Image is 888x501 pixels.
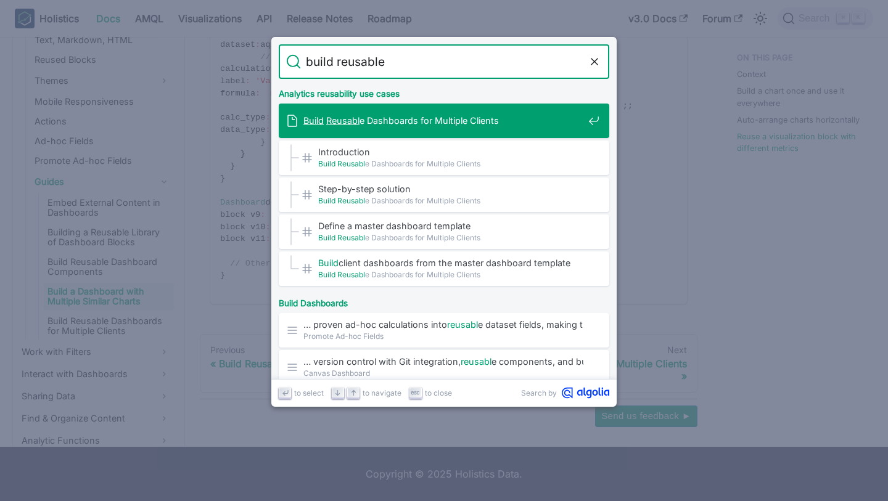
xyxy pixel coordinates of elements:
a: Build Reusable Dashboards for Multiple Clients [279,104,609,138]
mark: Build [318,196,335,205]
span: e Dashboards for Multiple Clients [318,158,583,169]
span: Define a master dashboard template​ [318,220,583,232]
a: Define a master dashboard template​Build Reusable Dashboards for Multiple Clients [279,214,609,249]
svg: Enter key [281,388,290,397]
a: … version control with Git integration,reusable components, and bulk editing …Canvas Dashboard [279,350,609,385]
svg: Arrow down [333,388,342,397]
span: … proven ad-hoc calculations into e dataset fields, making them … [303,319,583,330]
span: … version control with Git integration, e components, and bulk editing … [303,356,583,367]
div: Analytics reusability use cases [276,79,612,104]
span: Step-by-step solution​ [318,183,583,195]
span: to close [425,387,452,399]
a: Introduction​Build Reusable Dashboards for Multiple Clients [279,141,609,175]
span: e Dashboards for Multiple Clients [318,195,583,206]
mark: Reusabl [337,159,365,168]
span: client dashboards from the master dashboard template​ [318,257,583,269]
mark: Build [318,258,339,268]
a: Search byAlgolia [521,387,609,399]
svg: Escape key [411,388,420,397]
mark: reusabl [447,319,478,330]
mark: Reusabl [337,270,365,279]
mark: Build [318,270,335,279]
span: Search by [521,387,557,399]
a: Step-by-step solution​Build Reusable Dashboards for Multiple Clients [279,177,609,212]
a: Buildclient dashboards from the master dashboard template​Build Reusable Dashboards for Multiple ... [279,251,609,286]
mark: reusabl [461,356,491,367]
svg: Arrow up [349,388,358,397]
mark: Build [318,233,335,242]
span: e Dashboards for Multiple Clients [318,269,583,280]
span: to select [294,387,324,399]
span: Promote Ad-hoc Fields [303,330,583,342]
svg: Algolia [562,387,609,399]
button: Clear the query [587,54,602,69]
span: Canvas Dashboard [303,367,583,379]
span: e Dashboards for Multiple Clients [303,115,583,126]
div: Build Dashboards [276,288,612,313]
a: … proven ad-hoc calculations intoreusable dataset fields, making them …Promote Ad-hoc Fields [279,313,609,348]
span: to navigate [363,387,401,399]
mark: Build [303,115,324,126]
span: Introduction​ [318,146,583,158]
mark: Build [318,159,335,168]
mark: Reusabl [337,196,365,205]
span: e Dashboards for Multiple Clients [318,232,583,243]
mark: Reusabl [337,233,365,242]
input: Search docs [301,44,587,79]
mark: Reusabl [326,115,360,126]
